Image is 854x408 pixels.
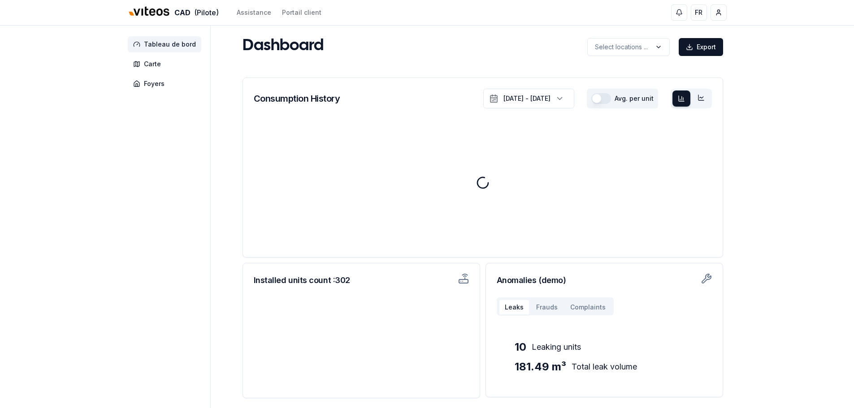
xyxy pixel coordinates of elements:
a: Assistance [237,8,271,17]
span: Foyers [144,79,165,88]
p: Select locations ... [595,43,648,52]
button: FR [691,4,707,21]
a: Foyers [128,76,205,92]
a: CAD(Pilote) [128,3,219,22]
span: Carte [144,60,161,69]
button: Export [679,38,723,56]
a: Carte [128,56,205,72]
h3: Consumption History [254,92,340,105]
img: Viteos - CAD Logo [128,1,171,22]
button: [DATE] - [DATE] [483,89,574,108]
button: label [587,38,670,56]
button: Complaints [564,299,612,315]
div: [DATE] - [DATE] [503,94,551,103]
span: Leaking units [532,341,581,353]
button: Frauds [530,299,564,315]
button: Leaks [499,299,530,315]
span: FR [695,8,702,17]
span: CAD [174,7,191,18]
a: Portail client [282,8,321,17]
span: 10 [515,340,526,354]
span: Total leak volume [572,361,637,373]
span: 181.49 m³ [515,360,566,374]
h3: Installed units count : 302 [254,274,368,287]
h3: Anomalies (demo) [497,274,712,287]
span: (Pilote) [194,7,219,18]
a: Tableau de bord [128,36,205,52]
span: Tableau de bord [144,40,196,49]
label: Avg. per unit [615,95,654,102]
h1: Dashboard [243,37,324,55]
